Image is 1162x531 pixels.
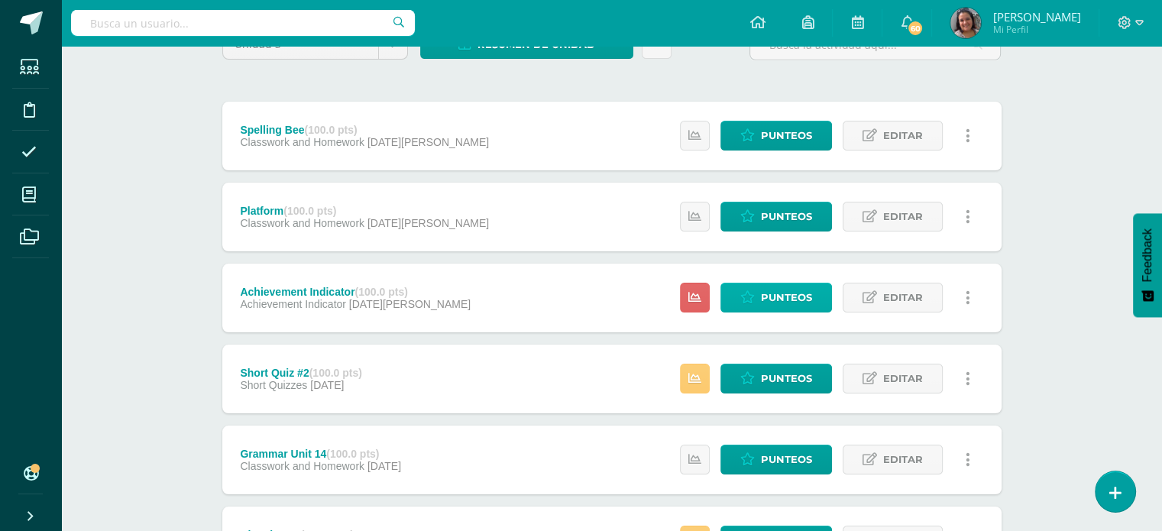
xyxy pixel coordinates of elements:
div: Achievement Indicator [240,286,471,298]
a: Punteos [720,364,832,393]
strong: (100.0 pts) [355,286,408,298]
span: [DATE][PERSON_NAME] [349,298,471,310]
strong: (100.0 pts) [283,205,336,217]
strong: (100.0 pts) [309,367,362,379]
span: [DATE][PERSON_NAME] [367,136,489,148]
div: Platform [240,205,489,217]
a: Punteos [720,121,832,151]
span: 60 [907,20,924,37]
span: Editar [883,202,923,231]
span: [PERSON_NAME] [992,9,1080,24]
div: Spelling Bee [240,124,489,136]
a: Punteos [720,445,832,474]
img: 066e979071ea18f9c4515e0abac91b39.png [950,8,981,38]
span: Short Quizzes [240,379,307,391]
span: Punteos [761,121,812,150]
span: Punteos [761,445,812,474]
span: Classwork and Homework [240,460,364,472]
span: Classwork and Homework [240,217,364,229]
span: Feedback [1141,228,1154,282]
span: Editar [883,364,923,393]
input: Busca un usuario... [71,10,415,36]
span: [DATE] [367,460,401,472]
div: Short Quiz #2 [240,367,361,379]
a: Punteos [720,202,832,232]
span: Editar [883,445,923,474]
a: Punteos [720,283,832,312]
span: Editar [883,283,923,312]
span: Mi Perfil [992,23,1080,36]
strong: (100.0 pts) [326,448,379,460]
span: Punteos [761,283,812,312]
span: Punteos [761,364,812,393]
span: [DATE] [310,379,344,391]
div: Grammar Unit 14 [240,448,401,460]
button: Feedback - Mostrar encuesta [1133,213,1162,317]
span: Classwork and Homework [240,136,364,148]
strong: (100.0 pts) [304,124,357,136]
span: Editar [883,121,923,150]
span: [DATE][PERSON_NAME] [367,217,489,229]
span: Punteos [761,202,812,231]
span: Achievement Indicator [240,298,346,310]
